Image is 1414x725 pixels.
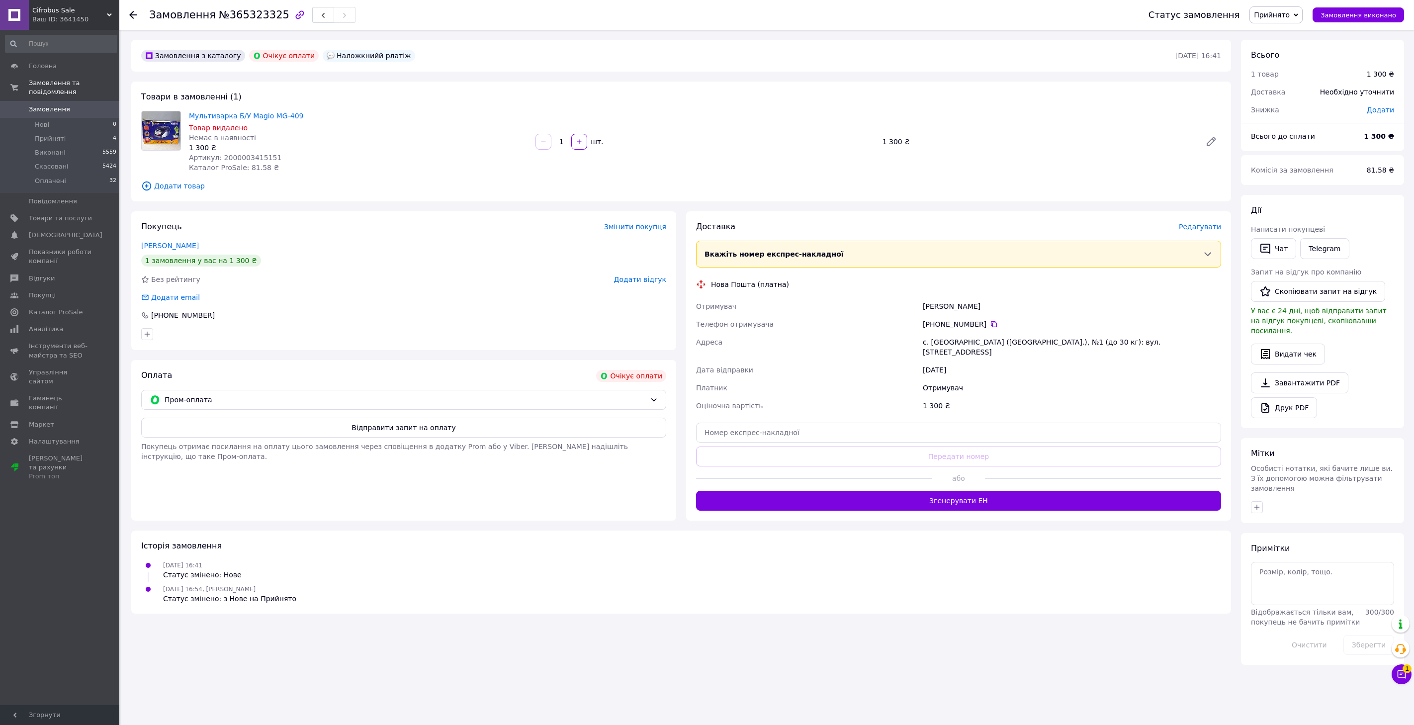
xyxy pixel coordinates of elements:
[29,79,119,96] span: Замовлення та повідомлення
[1251,225,1325,233] span: Написати покупцеві
[1251,307,1387,335] span: У вас є 24 дні, щоб відправити запит на відгук покупцеві, скопіювавши посилання.
[141,242,199,250] a: [PERSON_NAME]
[29,62,57,71] span: Головна
[163,586,256,593] span: [DATE] 16:54, [PERSON_NAME]
[1251,372,1348,393] a: Завантажити PDF
[1251,205,1261,215] span: Дії
[129,10,137,20] div: Повернутися назад
[29,197,77,206] span: Повідомлення
[163,562,202,569] span: [DATE] 16:41
[1251,268,1361,276] span: Запит на відгук про компанію
[35,177,66,185] span: Оплачені
[189,154,281,162] span: Артикул: 2000003415151
[141,443,628,460] span: Покупець отримає посилання на оплату цього замовлення через сповіщення в додатку Prom або у Viber...
[696,302,736,310] span: Отримувач
[705,250,844,258] span: Вкажіть номер експрес-накладної
[1251,344,1325,364] button: Видати чек
[189,164,279,172] span: Каталог ProSale: 81.58 ₴
[219,9,289,21] span: №365323325
[163,570,242,580] div: Статус змінено: Нове
[614,275,666,283] span: Додати відгук
[29,248,92,266] span: Показники роботи компанії
[696,384,727,392] span: Платник
[141,370,172,380] span: Оплата
[32,6,107,15] span: Cifrobus Sale
[1251,449,1275,458] span: Мітки
[32,15,119,24] div: Ваш ID: 3641450
[1251,397,1317,418] a: Друк PDF
[1254,11,1290,19] span: Прийнято
[151,275,200,283] span: Без рейтингу
[1300,238,1349,259] a: Telegram
[149,9,216,21] span: Замовлення
[29,394,92,412] span: Гаманець компанії
[113,120,116,129] span: 0
[29,105,70,114] span: Замовлення
[696,491,1221,511] button: Згенерувати ЕН
[1251,166,1333,174] span: Комісія за замовлення
[1175,52,1221,60] time: [DATE] 16:41
[1179,223,1221,231] span: Редагувати
[189,134,256,142] span: Немає в наявності
[1313,7,1404,22] button: Замовлення виконано
[323,50,415,62] div: Наложкнийй рлатіж
[163,594,296,604] div: Статус змінено: з Нове на Прийнято
[189,143,528,153] div: 1 300 ₴
[708,279,792,289] div: Нова Пошта (платна)
[696,338,722,346] span: Адреса
[249,50,319,62] div: Очікує оплати
[29,214,92,223] span: Товари та послуги
[29,274,55,283] span: Відгуки
[141,541,222,550] span: Історія замовлення
[35,120,49,129] span: Нові
[696,320,774,328] span: Телефон отримувача
[113,134,116,143] span: 4
[596,370,666,382] div: Очікує оплати
[1251,281,1385,302] button: Скопіювати запит на відгук
[141,181,1221,191] span: Додати товар
[165,394,646,405] span: Пром-оплата
[35,148,66,157] span: Виконані
[879,135,1197,149] div: 1 300 ₴
[1251,544,1290,553] span: Примітки
[141,418,666,438] button: Відправити запит на оплату
[141,222,182,231] span: Покупець
[1251,50,1279,60] span: Всього
[1251,238,1296,259] button: Чат
[1201,132,1221,152] a: Редагувати
[1367,106,1394,114] span: Додати
[932,473,985,483] span: або
[921,379,1223,397] div: Отримувач
[1365,608,1394,616] span: 300 / 300
[29,231,102,240] span: [DEMOGRAPHIC_DATA]
[102,148,116,157] span: 5559
[29,325,63,334] span: Аналітика
[1367,166,1394,174] span: 81.58 ₴
[696,423,1221,443] input: Номер експрес-накладної
[142,111,180,150] img: Мультиварка Б/У Magio MG-409
[921,397,1223,415] div: 1 300 ₴
[102,162,116,171] span: 5424
[1251,132,1315,140] span: Всього до сплати
[140,292,201,302] div: Додати email
[696,366,753,374] span: Дата відправки
[1321,11,1396,19] span: Замовлення виконано
[1403,664,1412,673] span: 1
[1149,10,1240,20] div: Статус замовлення
[1367,69,1394,79] div: 1 300 ₴
[29,472,92,481] div: Prom топ
[150,310,216,320] div: [PHONE_NUMBER]
[141,255,261,267] div: 1 замовлення у вас на 1 300 ₴
[1251,106,1279,114] span: Знижка
[1392,664,1412,684] button: Чат з покупцем1
[109,177,116,185] span: 32
[141,92,242,101] span: Товари в замовленні (1)
[588,137,604,147] div: шт.
[189,112,303,120] a: Мультиварка Б/У Magio MG-409
[696,402,763,410] span: Оціночна вартість
[29,291,56,300] span: Покупці
[921,297,1223,315] div: [PERSON_NAME]
[150,292,201,302] div: Додати email
[1251,88,1285,96] span: Доставка
[35,162,69,171] span: Скасовані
